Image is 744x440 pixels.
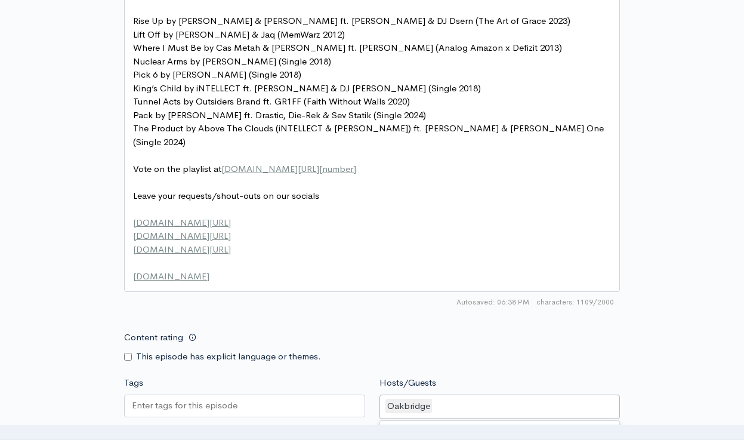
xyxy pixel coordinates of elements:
label: Hosts/Guests [379,376,436,390]
div: Oakbridge [385,399,432,414]
span: Lift Off by [PERSON_NAME] & Jaq (MemWarz 2012) [133,29,345,40]
span: Pack by [PERSON_NAME] ft. Drastic, Die-Rek & Sev Statik (Single 2024) [133,109,426,121]
span: Tunnel Acts by Outsiders Brand ft. GR1FF (Faith Without Walls 2020) [133,96,410,107]
span: Rise Up by [PERSON_NAME] & [PERSON_NAME] ft. [PERSON_NAME] & DJ Dsern (The Art of Grace 2023) [133,15,570,26]
span: Pick 6 by [PERSON_NAME] (Single 2018) [133,69,301,80]
span: Autosaved: 06:38 PM [456,297,529,307]
label: Content rating [124,325,183,350]
span: number [322,163,353,174]
label: Tags [124,376,143,390]
span: Nuclear Arms by [PERSON_NAME] (Single 2018) [133,56,331,67]
span: Leave your requests/shout-outs on our socials [133,190,319,201]
span: [DOMAIN_NAME][URL] [133,217,231,228]
label: This episode has explicit language or themes. [136,350,321,364]
span: [DOMAIN_NAME] [133,270,209,282]
span: [DOMAIN_NAME][URL] [221,163,319,174]
span: [DOMAIN_NAME][URL] [133,244,231,255]
span: Where I Must Be by Cas Metah & [PERSON_NAME] ft. [PERSON_NAME] (Analog Amazon x Defizit 2013) [133,42,562,53]
span: The Product by Above The Clouds (iNTELLECT & [PERSON_NAME]) ft. [PERSON_NAME] & [PERSON_NAME] One... [133,122,606,147]
span: King’s Child by iNTELLECT ft. [PERSON_NAME] & DJ [PERSON_NAME] (Single 2018) [133,82,481,94]
span: ] [353,163,356,174]
span: 1109/2000 [536,297,614,307]
span: [ [319,163,322,174]
span: [DOMAIN_NAME][URL] [133,230,231,241]
input: Enter tags for this episode [132,399,239,413]
span: Vote on the playlist at [133,163,356,174]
